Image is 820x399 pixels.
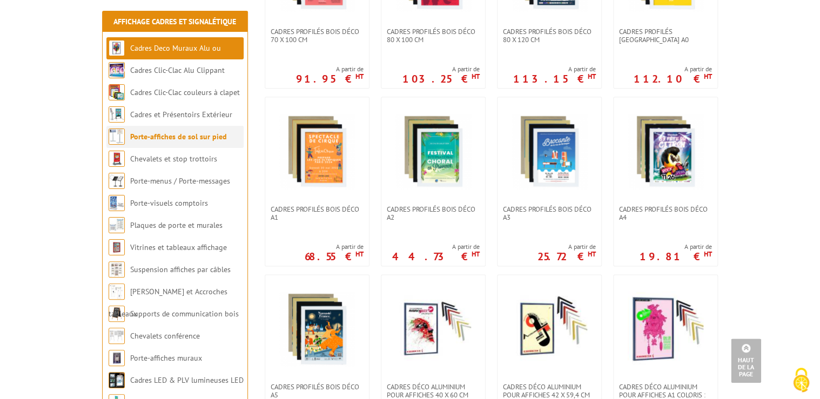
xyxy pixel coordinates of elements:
[279,113,355,189] img: Cadres Profilés Bois Déco A1
[109,173,125,189] img: Porte-menus / Porte-messages
[109,151,125,167] img: Chevalets et stop trottoirs
[512,113,587,189] img: Cadres Profilés Bois Déco A3
[265,28,369,44] a: Cadres Profilés Bois Déco 70 x 100 cm
[402,65,480,73] span: A partir de
[355,72,364,81] sup: HT
[634,65,712,73] span: A partir de
[130,110,232,119] a: Cadres et Présentoirs Extérieur
[109,350,125,366] img: Porte-affiches muraux
[503,28,596,44] span: Cadres Profilés Bois Déco 80 x 120 cm
[279,291,355,367] img: Cadres Profilés Bois Déco A5
[109,283,125,300] img: Cimaises et Accroches tableaux
[498,205,601,221] a: Cadres Profilés Bois Déco A3
[395,113,471,189] img: Cadres Profilés Bois Déco A2
[537,253,596,260] p: 25.72 €
[296,76,364,82] p: 91.95 €
[271,205,364,221] span: Cadres Profilés Bois Déco A1
[634,76,712,82] p: 112.10 €
[109,239,125,255] img: Vitrines et tableaux affichage
[512,291,587,367] img: Cadres déco aluminium pour affiches 42 x 59,4 cm Coloris : Noir, bleu, rouge, alu anodisé, blanc,...
[513,76,596,82] p: 113.15 €
[381,28,485,44] a: Cadres Profilés Bois Déco 80 x 100 cm
[731,339,761,383] a: Haut de la page
[392,253,480,260] p: 44.73 €
[109,106,125,123] img: Cadres et Présentoirs Extérieur
[109,217,125,233] img: Plaques de porte et murales
[788,367,815,394] img: Cookies (modales Fenster)
[619,28,712,44] span: Cadres Profilés [GEOGRAPHIC_DATA] A0
[130,176,230,186] a: Porte-menus / Porte-messages
[130,309,239,319] a: Supports de communication bois
[395,291,471,367] img: Cadres déco aluminium pour affiches 40 x 60 cm Coloris : Noir, bleu, rouge, alu anodisé, blanc, d...
[109,40,125,56] img: Cadres Deco Muraux Alu ou Bois
[109,261,125,278] img: Suspension affiches par câbles
[392,242,480,251] span: A partir de
[265,383,369,399] a: Cadres Profilés Bois Déco A5
[640,253,712,260] p: 19.81 €
[109,287,227,319] a: [PERSON_NAME] et Accroches tableaux
[271,383,364,399] span: Cadres Profilés Bois Déco A5
[472,72,480,81] sup: HT
[402,76,480,82] p: 103.25 €
[614,205,717,221] a: Cadres Profilés Bois Déco A4
[628,113,703,189] img: Cadres Profilés Bois Déco A4
[704,72,712,81] sup: HT
[265,205,369,221] a: Cadres Profilés Bois Déco A1
[130,87,240,97] a: Cadres Clic-Clac couleurs à clapet
[113,17,236,26] a: Affichage Cadres et Signalétique
[305,253,364,260] p: 68.55 €
[130,198,208,208] a: Porte-visuels comptoirs
[782,362,820,399] button: Cookies (modales Fenster)
[588,72,596,81] sup: HT
[498,28,601,44] a: Cadres Profilés Bois Déco 80 x 120 cm
[387,205,480,221] span: Cadres Profilés Bois Déco A2
[109,195,125,211] img: Porte-visuels comptoirs
[130,220,223,230] a: Plaques de porte et murales
[628,291,703,367] img: Cadres déco aluminium pour affiches A1 Coloris : Noir, bleu, rouge, alu anodisé, blanc, doré, chromé
[387,28,480,44] span: Cadres Profilés Bois Déco 80 x 100 cm
[109,129,125,145] img: Porte-affiches de sol sur pied
[109,372,125,388] img: Cadres LED & PLV lumineuses LED
[503,205,596,221] span: Cadres Profilés Bois Déco A3
[130,65,225,75] a: Cadres Clic-Clac Alu Clippant
[130,331,200,341] a: Chevalets conférence
[130,265,231,274] a: Suspension affiches par câbles
[513,65,596,73] span: A partir de
[355,249,364,259] sup: HT
[130,242,227,252] a: Vitrines et tableaux affichage
[109,328,125,344] img: Chevalets conférence
[130,154,217,164] a: Chevalets et stop trottoirs
[537,242,596,251] span: A partir de
[130,353,202,363] a: Porte-affiches muraux
[704,249,712,259] sup: HT
[381,205,485,221] a: Cadres Profilés Bois Déco A2
[271,28,364,44] span: Cadres Profilés Bois Déco 70 x 100 cm
[130,132,227,141] a: Porte-affiches de sol sur pied
[130,375,244,385] a: Cadres LED & PLV lumineuses LED
[588,249,596,259] sup: HT
[296,65,364,73] span: A partir de
[305,242,364,251] span: A partir de
[472,249,480,259] sup: HT
[619,205,712,221] span: Cadres Profilés Bois Déco A4
[614,28,717,44] a: Cadres Profilés [GEOGRAPHIC_DATA] A0
[109,43,221,75] a: Cadres Deco Muraux Alu ou [GEOGRAPHIC_DATA]
[640,242,712,251] span: A partir de
[109,84,125,100] img: Cadres Clic-Clac couleurs à clapet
